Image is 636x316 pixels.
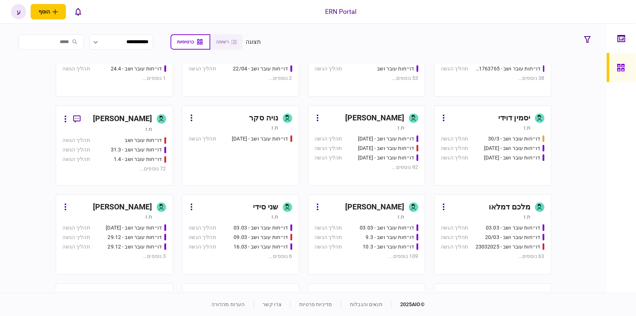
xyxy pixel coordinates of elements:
[484,144,540,152] div: דו״חות עובר ושב - 31.08.25
[233,65,288,73] div: דו״חות עובר ושב - 22/04
[308,105,425,186] a: [PERSON_NAME]ת.זדו״חות עובר ושב - 19/03/2025תהליך הגשהדו״חות עובר ושב - 19.3.25תהליך הגשהדו״חות ע...
[70,4,86,19] button: פתח רשימת התראות
[210,34,243,50] button: רשימה
[106,224,162,232] div: דו״חות עובר ושב - 26.12.24
[358,135,414,143] div: דו״חות עובר ושב - 19/03/2025
[93,113,152,125] div: [PERSON_NAME]
[489,201,530,213] div: מלכם דמלאו
[232,135,288,143] div: דו״חות עובר ושב - 19.03.2025
[315,243,342,251] div: תהליך הגשה
[63,224,90,232] div: תהליך הגשה
[441,243,468,251] div: תהליך הגשה
[111,146,162,154] div: דו״חות עובר ושב - 31.3
[358,154,414,162] div: דו״חות עובר ושב - 19.3.25
[363,243,414,251] div: דו״חות עובר ושב - 10.3
[486,224,540,232] div: דו״חות עובר ושב - 03.03
[345,201,405,213] div: [PERSON_NAME]
[476,243,540,251] div: דו״חות עובר ושב - 23032025
[315,135,342,143] div: תהליך הגשה
[485,234,540,241] div: דו״חות עובר ושב - 20/03
[524,124,530,131] div: ת.ז
[299,301,332,307] a: מדיניות פרטיות
[272,213,278,220] div: ת.ז
[484,154,540,162] div: דו״חות עובר ושב - 02/09/25
[272,124,278,131] div: ת.ז
[345,290,405,302] div: [PERSON_NAME]
[56,194,173,275] a: [PERSON_NAME]ת.זדו״חות עובר ושב - 26.12.24תהליך הגשהדו״חות עובר ושב - 29.12תהליך הגשהדו״חות עובר ...
[63,155,90,163] div: תהליך הגשה
[441,224,468,232] div: תהליך הגשה
[315,154,342,162] div: תהליך הגשה
[31,4,66,19] button: פתח תפריט להוספת לקוח
[63,136,90,144] div: תהליך הגשה
[189,135,216,143] div: תהליך הגשה
[498,112,530,124] div: יסמין דוידי
[345,112,405,124] div: [PERSON_NAME]
[189,74,292,82] div: 2 נוספים ...
[111,65,162,73] div: דו״חות עובר ושב - 24.4
[234,243,288,251] div: דו״חות עובר ושב - 16.03
[189,243,216,251] div: תהליך הגשה
[398,213,404,220] div: ת.ז
[391,301,425,308] div: © 2025 AIO
[441,135,468,143] div: תהליך הגשה
[360,224,414,232] div: דו״חות עובר ושב - 03.03
[441,253,545,260] div: 63 נוספים ...
[114,155,162,163] div: דו״חות עובר ושב - 1.4
[234,224,288,232] div: דו״חות עובר ושב - 03.03
[246,38,261,46] div: תצוגה
[56,105,173,186] a: [PERSON_NAME]ת.זדו״חות עובר ושבתהליך הגשהדו״חות עובר ושב - 31.3תהליך הגשהדו״חות עובר ושב - 1.4תהל...
[63,146,90,154] div: תהליך הגשה
[108,234,162,241] div: דו״חות עובר ושב - 29.12
[524,213,530,220] div: ת.ז
[108,243,162,251] div: דו״חות עובר ושב - 29.12
[441,154,468,162] div: תהליך הגשה
[182,105,299,186] a: נויה סקרת.זדו״חות עובר ושב - 19.03.2025תהליך הגשה
[398,124,404,131] div: ת.ז
[434,194,551,275] a: מלכם דמלאות.זדו״חות עובר ושב - 03.03תהליך הגשהדו״חות עובר ושב - 20/03תהליך הגשהדו״חות עובר ושב - ...
[63,234,90,241] div: תהליך הגשה
[308,194,425,275] a: [PERSON_NAME]ת.זדו״חות עובר ושב - 03.03תהליך הגשהדו״חות עובר ושב - 9.3תהליך הגשהדו״חות עובר ושב -...
[216,39,229,45] span: רשימה
[211,301,245,307] a: הערות מהדורה
[63,74,166,82] div: 1 נוספים ...
[315,65,342,73] div: תהליך הגשה
[189,65,216,73] div: תהליך הגשה
[189,253,292,260] div: 6 נוספים ...
[315,144,342,152] div: תהליך הגשה
[93,201,152,213] div: [PERSON_NAME]
[315,163,418,171] div: 92 נוספים ...
[63,165,166,173] div: 72 נוספים ...
[189,234,216,241] div: תהליך הגשה
[11,4,26,19] button: ע
[125,136,162,144] div: דו״חות עובר ושב
[377,65,414,73] div: דו״חות עובר ושב
[441,74,545,82] div: 38 נוספים ...
[441,65,468,73] div: תהליך הגשה
[171,34,210,50] button: כרטיסיות
[366,234,414,241] div: דו״חות עובר ושב - 9.3
[315,253,418,260] div: 109 נוספים ...
[63,65,90,73] div: תהליך הגשה
[488,135,541,143] div: דו״חות עובר ושב - 30/3
[350,301,382,307] a: תנאים והגבלות
[476,65,541,73] div: דו״חות עובר ושב - 511763765 18/06
[63,243,90,251] div: תהליך הגשה
[253,201,278,213] div: שני סידי
[189,224,216,232] div: תהליך הגשה
[177,39,194,45] span: כרטיסיות
[219,290,278,302] div: [PERSON_NAME]
[145,213,152,220] div: ת.ז
[234,234,288,241] div: דו״חות עובר ושב - 09.03
[358,144,414,152] div: דו״חות עובר ושב - 19.3.25
[315,224,342,232] div: תהליך הגשה
[495,290,530,302] div: AIO בדיקה
[63,253,166,260] div: 3 נוספים ...
[434,105,551,186] a: יסמין דוידית.זדו״חות עובר ושב - 30/3תהליך הגשהדו״חות עובר ושב - 31.08.25תהליך הגשהדו״חות עובר ושב...
[441,234,468,241] div: תהליך הגשה
[315,74,418,82] div: 53 נוספים ...
[315,234,342,241] div: תהליך הגשה
[182,194,299,275] a: שני סידית.זדו״חות עובר ושב - 03.03תהליך הגשהדו״חות עובר ושב - 09.03תהליך הגשהדו״חות עובר ושב - 16...
[249,112,278,124] div: נויה סקר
